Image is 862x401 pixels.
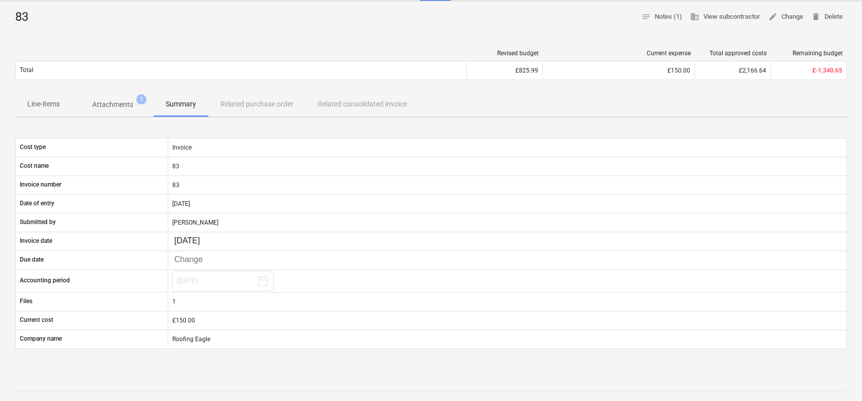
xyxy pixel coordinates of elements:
span: Change [768,11,803,23]
p: Summary [166,99,196,110]
p: Invoice number [20,180,61,189]
div: Revised budget [471,50,539,57]
p: Files [20,297,32,306]
input: Change [172,234,220,248]
p: Cost type [20,143,46,152]
div: 83 [168,158,846,174]
div: £825.99 [466,62,542,79]
p: Cost name [20,162,49,170]
span: notes [642,12,651,21]
p: Invoice date [20,237,52,245]
div: 1 [168,294,846,310]
button: Change [764,9,807,25]
iframe: Chat Widget [811,352,862,401]
button: Notes (1) [638,9,686,25]
span: £-1,340.65 [812,67,842,74]
button: View subcontractor [686,9,764,25]
span: delete [811,12,820,21]
div: [PERSON_NAME] [168,214,846,231]
button: [DATE] [172,271,274,291]
p: Company name [20,335,62,343]
span: Notes (1) [642,11,682,23]
span: Delete [811,11,843,23]
button: Delete [807,9,847,25]
p: Current cost [20,316,53,324]
div: Invoice [168,139,846,156]
span: View subcontractor [690,11,760,23]
div: 83 [15,9,36,25]
p: Line-items [27,99,60,110]
span: 1 [136,94,146,104]
div: £2,166.64 [694,62,770,79]
p: Date of entry [20,199,54,208]
div: Total approved costs [699,50,767,57]
span: business [690,12,699,21]
p: Total [20,66,33,75]
p: Attachments [92,99,133,110]
p: Due date [20,256,44,264]
p: Accounting period [20,276,70,285]
div: £150.00 [547,67,690,74]
div: 83 [168,177,846,193]
div: [DATE] [168,196,846,212]
span: edit [768,12,777,21]
p: Submitted by [20,218,56,227]
div: Remaining budget [775,50,843,57]
input: Change [172,253,220,267]
div: £150.00 [172,317,842,324]
div: Roofing Eagle [168,331,846,347]
div: Current expense [547,50,691,57]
